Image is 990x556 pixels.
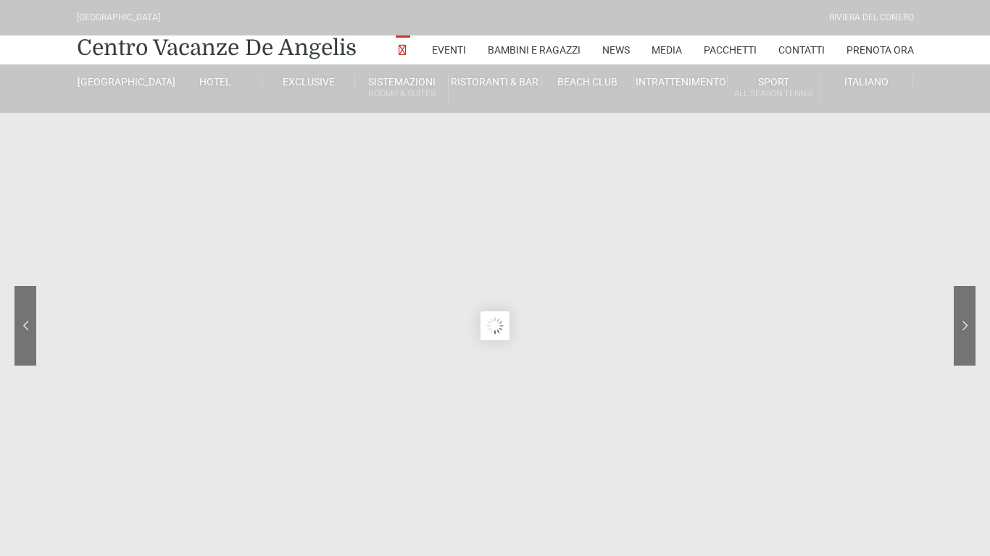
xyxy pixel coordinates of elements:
[820,75,913,88] a: Italiano
[262,75,355,88] a: Exclusive
[634,75,727,88] a: Intrattenimento
[432,35,466,64] a: Eventi
[728,75,820,102] a: SportAll Season Tennis
[488,35,581,64] a: Bambini e Ragazzi
[829,11,914,25] div: Riviera Del Conero
[541,75,634,88] a: Beach Club
[77,75,170,88] a: [GEOGRAPHIC_DATA]
[602,35,630,64] a: News
[728,87,820,101] small: All Season Tennis
[355,87,447,101] small: Rooms & Suites
[355,75,448,102] a: SistemazioniRooms & Suites
[778,35,825,64] a: Contatti
[652,35,682,64] a: Media
[704,35,757,64] a: Pacchetti
[170,75,262,88] a: Hotel
[847,35,914,64] a: Prenota Ora
[844,76,889,88] span: Italiano
[77,33,357,62] a: Centro Vacanze De Angelis
[77,11,160,25] div: [GEOGRAPHIC_DATA]
[449,75,541,88] a: Ristoranti & Bar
